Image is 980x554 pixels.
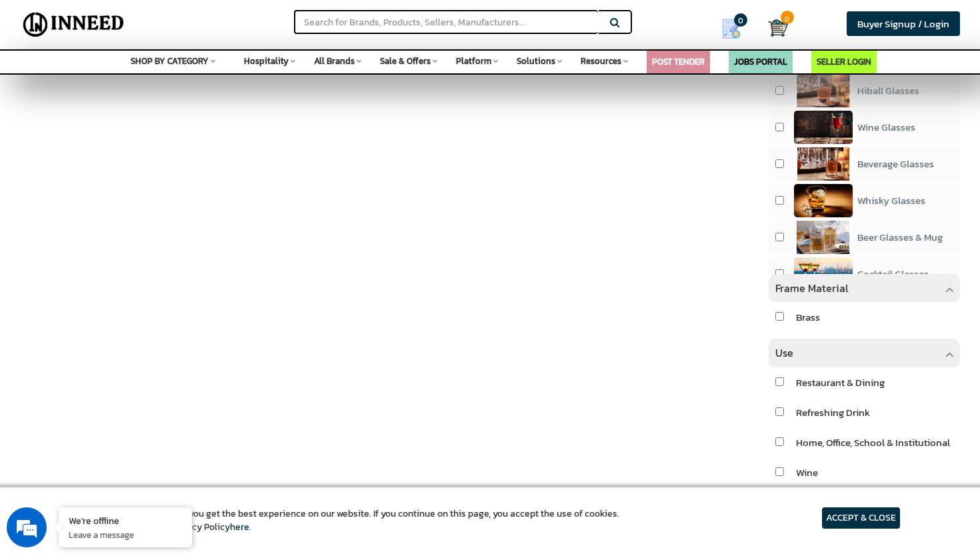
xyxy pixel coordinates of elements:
[7,364,254,411] textarea: Type your message and click 'Submit'
[857,229,943,245] span: Beer Glasses & Mug
[781,11,794,24] span: 0
[857,193,925,208] span: Whisky Glasses
[92,350,101,358] img: salesiqlogo_leal7QplfZFryJ6FIlVepeu7OftD7mt8q6exU6-34PB8prfIgodN67KcxXM9Y7JQ_.png
[768,18,788,38] img: Cart
[517,55,555,67] span: Solutions
[794,74,853,107] img: product
[768,13,778,43] a: Cart 0
[230,520,249,534] a: here
[796,435,950,450] span: Home, Office, School & Institutional
[857,266,929,281] span: Cocktail Glasses
[456,55,491,67] span: Platform
[822,507,900,529] article: ACCEPT & CLOSE
[734,13,747,27] span: 0
[857,16,949,31] span: Buyer Signup / Login
[857,119,915,135] span: Wine Glasses
[794,111,853,144] img: product
[796,375,885,390] span: Restaurant & Dining
[23,80,56,87] img: logo_Zg8I0qSkbAqR2WFHt3p6CTuqpyXMFPubPcD2OT02zFN43Cy9FUNNG3NEPhM_Q1qe_.png
[314,55,355,67] span: All Brands
[244,55,289,67] span: Hospitality
[794,221,853,254] img: product
[69,75,224,92] div: Leave a message
[80,507,619,534] article: We use cookies to ensure you get the best experience on our website. If you continue on this page...
[704,13,768,44] a: my Quotes 0
[69,514,182,527] div: We're offline
[775,345,793,361] span: Use
[294,10,598,34] input: Search for Brands, Products, Sellers, Manufacturers...
[847,11,960,36] a: Buyer Signup / Login
[195,411,242,429] em: Submit
[857,83,919,98] span: Hiball Glasses
[105,349,169,359] em: Driven by SalesIQ
[794,184,853,217] img: product
[18,8,129,41] img: Inneed.Market
[652,55,705,68] a: POST TENDER
[721,19,741,39] img: Show My Quotes
[796,405,870,420] span: Refreshing Drink
[28,168,233,303] span: We are offline. Please leave us a message.
[734,55,787,68] a: JOBS PORTAL
[794,257,853,291] img: product
[794,147,853,181] img: product
[380,55,431,67] span: Sale & Offers
[796,465,818,480] span: Wine
[775,280,848,296] span: Frame Material
[796,309,820,325] span: Brass
[581,55,621,67] span: Resources
[857,156,934,171] span: Beverage Glasses
[219,7,251,39] div: Minimize live chat window
[69,529,182,541] p: Leave a message
[817,55,871,68] a: SELLER LOGIN
[131,55,209,67] span: SHOP BY CATEGORY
